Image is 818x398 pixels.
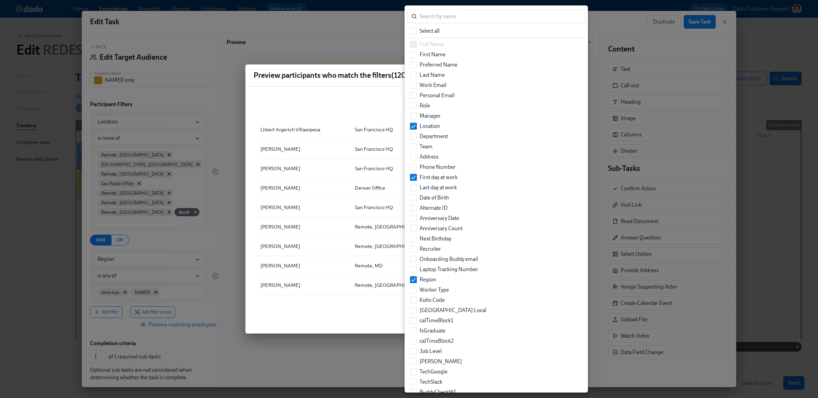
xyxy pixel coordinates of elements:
[420,41,444,48] span: Full Name
[420,102,430,109] span: Role
[420,51,445,58] span: First Name
[420,348,442,355] span: Job Level
[420,235,451,242] span: Next Birthday
[420,194,449,202] span: Date of Birth
[420,327,445,335] span: fsGraduate
[420,92,455,99] span: Personal Email
[420,255,478,263] span: Onboarding Buddy email
[420,27,440,35] span: Select all
[420,378,442,386] span: TechSlack
[420,143,433,150] span: Team
[420,184,457,191] span: Last day at work
[420,163,456,171] span: Phone Number
[420,215,459,222] span: Anniversary Date
[420,286,449,294] span: Worker Type
[420,112,441,120] span: Manager
[420,358,462,365] span: [PERSON_NAME]
[420,133,448,140] span: Department
[420,174,458,181] span: First day at work
[420,276,436,283] span: Region
[420,307,486,314] span: [GEOGRAPHIC_DATA] Local
[420,71,445,79] span: Last Name
[420,82,446,89] span: Work Email
[420,10,585,23] input: Search by name
[420,388,456,396] span: BuddyCheckW1
[420,122,440,130] span: Location
[420,245,441,253] span: Recruiter
[420,317,453,324] span: calTimeBlock1
[420,337,454,345] span: calTimeBlock2
[420,204,448,212] span: Alternate ID
[420,225,463,232] span: Anniversary Count
[420,296,445,304] span: Kotis Code
[420,266,478,273] span: Laptop Tracking Number
[420,61,457,69] span: Preferred Name
[420,153,439,161] span: Address
[420,368,448,375] span: TechGoogle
